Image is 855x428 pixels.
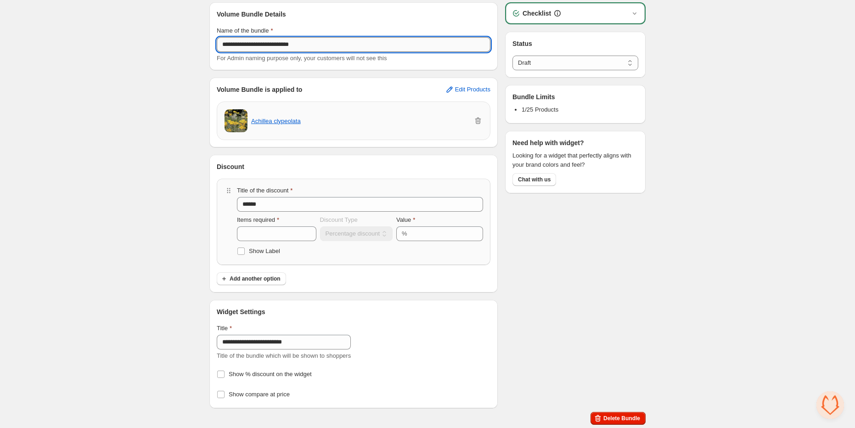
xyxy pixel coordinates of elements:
[512,151,638,169] span: Looking for a widget that perfectly aligns with your brand colors and feel?
[217,272,286,285] button: Add another option
[230,275,281,282] span: Add another option
[455,86,490,93] span: Edit Products
[512,39,638,48] h3: Status
[217,324,232,333] label: Title
[229,371,312,377] span: Show % discount on the widget
[225,109,247,132] img: Achillea clypeolata
[249,248,280,254] span: Show Label
[217,85,302,94] h3: Volume Bundle is applied to
[518,176,551,183] span: Chat with us
[217,55,387,62] span: For Admin naming purpose only, your customers will not see this
[217,10,490,19] h3: Volume Bundle Details
[217,26,273,35] label: Name of the bundle
[217,307,265,316] h3: Widget Settings
[591,412,646,425] button: Delete Bundle
[237,186,292,195] label: Title of the discount
[237,215,279,225] label: Items required
[512,138,584,147] h3: Need help with widget?
[512,173,556,186] button: Chat with us
[816,391,844,419] div: Open chat
[523,9,551,18] h3: Checklist
[402,229,407,238] div: %
[522,106,558,113] span: 1/25 Products
[320,215,358,225] label: Discount Type
[396,215,415,225] label: Value
[217,352,351,359] span: Title of the bundle which will be shown to shoppers
[603,415,640,422] span: Delete Bundle
[439,82,496,97] button: Edit Products
[512,92,555,101] h3: Bundle Limits
[229,391,290,398] span: Show compare at price
[217,162,244,171] h3: Discount
[251,118,301,124] button: Achillea clypeolata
